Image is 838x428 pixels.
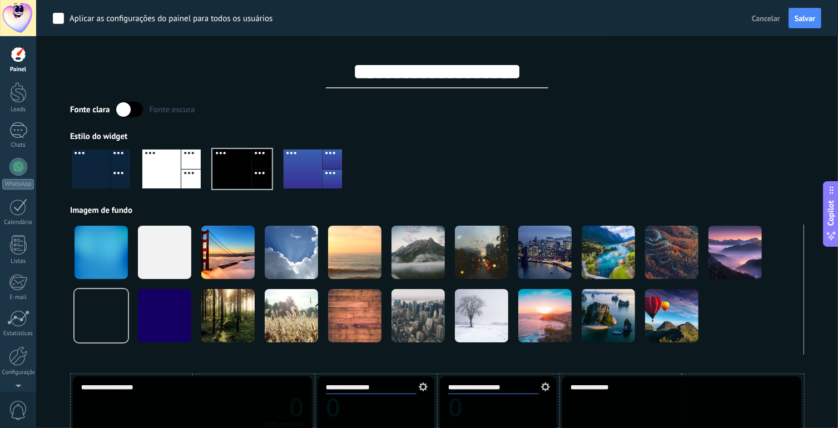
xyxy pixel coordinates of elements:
[826,201,837,226] span: Copilot
[2,179,34,190] div: WhatsApp
[2,330,34,337] div: Estatísticas
[70,131,804,142] div: Estilo do widget
[70,13,272,24] div: Aplicar as configurações do painel para todos os usuários
[149,104,195,115] div: Fonte escura
[747,10,785,27] button: Cancelar
[2,142,34,149] div: Chats
[70,205,804,216] div: Imagem de fundo
[70,104,110,115] div: Fonte clara
[2,106,34,113] div: Leads
[752,13,780,23] span: Cancelar
[2,219,34,226] div: Calendário
[795,14,815,22] span: Salvar
[2,294,34,301] div: E-mail
[2,369,34,376] div: Configurações
[2,258,34,265] div: Listas
[789,8,821,29] button: Salvar
[2,66,34,73] div: Painel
